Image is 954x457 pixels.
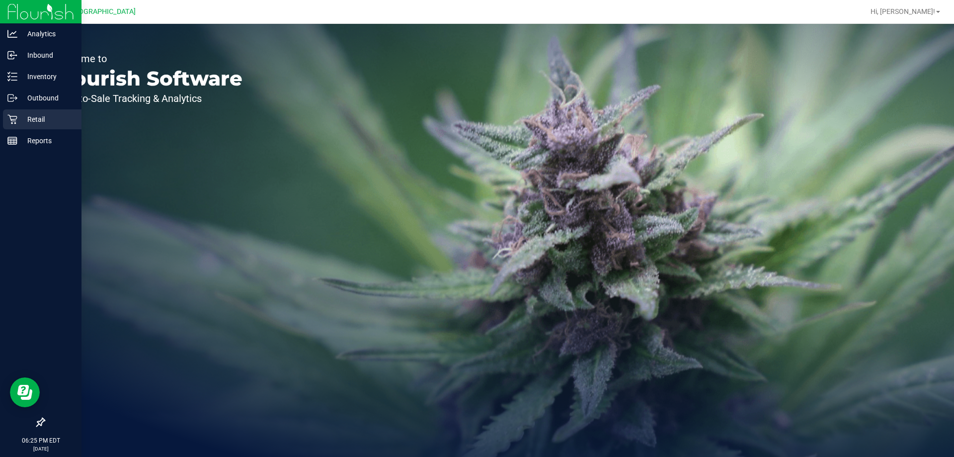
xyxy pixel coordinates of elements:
[17,49,77,61] p: Inbound
[7,50,17,60] inline-svg: Inbound
[7,72,17,82] inline-svg: Inventory
[871,7,935,15] span: Hi, [PERSON_NAME]!
[7,29,17,39] inline-svg: Analytics
[17,135,77,147] p: Reports
[17,28,77,40] p: Analytics
[17,71,77,83] p: Inventory
[4,445,77,453] p: [DATE]
[17,113,77,125] p: Retail
[7,114,17,124] inline-svg: Retail
[54,93,242,103] p: Seed-to-Sale Tracking & Analytics
[10,377,40,407] iframe: Resource center
[7,136,17,146] inline-svg: Reports
[7,93,17,103] inline-svg: Outbound
[17,92,77,104] p: Outbound
[54,69,242,89] p: Flourish Software
[54,54,242,64] p: Welcome to
[68,7,136,16] span: [GEOGRAPHIC_DATA]
[4,436,77,445] p: 06:25 PM EDT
